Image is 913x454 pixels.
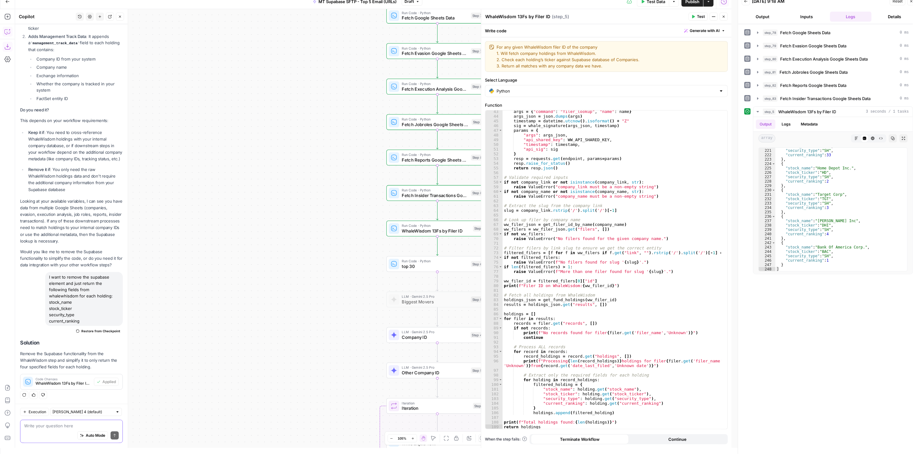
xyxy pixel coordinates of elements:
div: 50 [485,142,503,147]
span: Terminate Workflow [560,436,600,442]
span: Toggle code folding, rows 76 through 77 [499,264,502,269]
div: 226 [759,170,775,175]
div: 242 [759,241,775,245]
div: 54 [485,161,503,166]
div: 244 [759,249,775,254]
strong: Keep it if [28,130,44,135]
div: 236 [759,214,775,219]
div: 109 [485,425,503,429]
span: 0 ms [900,69,909,75]
div: 72 [485,246,503,250]
g: Edge from step_50 to step_40 [437,307,438,326]
div: 73 [485,250,503,255]
g: Edge from step_65 to step_50 [437,272,438,291]
button: Generate with AI [682,27,728,35]
div: 103 [485,396,503,401]
div: 49 [485,137,503,142]
div: 77 [485,269,503,274]
div: Step 81 [472,119,486,125]
span: WhaleWisdom 13Fs by Filer ID (step_5) [35,381,91,386]
div: 108 [485,420,503,425]
div: 75 [485,260,503,264]
div: 95 [485,354,503,359]
span: Fetch Google Sheets Data [402,15,469,21]
span: 105% [398,436,407,441]
div: 67 [485,222,503,227]
span: Run Code · Python [402,259,469,264]
div: 78 [485,274,503,279]
div: 246 [759,258,775,263]
div: Run Code · PythonWhaleWisdom 13Fs by Filer IDStep 5 [386,221,488,236]
div: 229 [759,184,775,188]
g: Edge from step_81 to step_82 [437,130,438,149]
span: Fetch Execution Analysis Google Sheets Data [780,56,868,62]
button: Logs [830,12,872,22]
span: 0 ms [900,56,909,62]
a: When the step fails: [485,436,527,442]
div: 79 [485,279,503,283]
button: 0 ms [753,41,913,51]
p: Would you like me to remove the Supabase functionality to simplify the code, or do you need it fo... [20,248,123,268]
span: 3 seconds / 1 tasks [866,109,909,115]
div: 238 [759,223,775,227]
div: 89 [485,326,503,330]
li: : It appends a field to each holding that contains: [27,33,123,102]
span: Execution [29,409,46,415]
g: Edge from step_40 to step_57 [437,343,438,362]
div: 228 [759,179,775,184]
span: step_78 [763,29,778,36]
span: Write Liquid Text [402,441,469,447]
div: Step 40 [470,332,485,338]
button: 0 ms [753,67,913,77]
div: 98 [485,373,503,377]
span: Code Changes [35,377,91,381]
div: 231 [759,192,775,197]
div: 51 [485,147,503,152]
span: Run Code · Python [402,223,470,228]
div: 91 [485,335,503,340]
span: Fetch Evasion Google Sheets Data [402,50,469,57]
div: 43 [485,109,503,114]
span: Fetch Insider Transactions Google Sheets Data [780,95,871,102]
div: LLM · Gemini 2.5 ProBiggest MoversStep 50 [386,291,488,307]
div: Copilot [19,13,74,20]
span: Fetch Evasion Google Sheets Data [780,43,846,49]
span: WhaleWisdom 13Fs by Filer ID [402,227,470,234]
p: Remove the Supabase functionality from the WhaleWisdom step and simplify it to only return the fo... [20,350,123,370]
div: 247 [759,263,775,267]
div: 100 [485,382,503,387]
span: Run Code · Python [402,81,469,86]
div: 57 [485,175,503,180]
span: 0 ms [900,96,909,101]
textarea: WhaleWisdom 13Fs by Filer ID [485,13,550,20]
div: Step 65 [471,261,486,267]
div: 88 [485,321,503,326]
label: Select Language [485,77,728,83]
span: Toggle code folding, rows 99 through 106 [499,377,502,382]
div: 221 [759,148,775,153]
button: 3 seconds / 1 tasks [753,107,913,117]
strong: Do you need it? [20,107,49,112]
div: 227 [759,175,775,179]
div: 245 [759,254,775,258]
div: 81 [485,288,503,293]
div: I want to remove the supabase element and just return the following fields from whalewhisdom for ... [45,272,123,326]
span: Auto Mode [86,433,105,438]
div: Step 82 [471,155,486,161]
div: 96 [485,359,503,368]
span: LLM · Gemini 2.5 Pro [402,329,468,335]
div: 90 [485,330,503,335]
p: This depends on your workflow requirements: [20,117,123,124]
li: Company ID from your system [35,56,123,62]
input: Python [497,88,716,94]
span: Fetch Jobroles Google Sheets Data [402,121,469,128]
span: step_5 [763,109,776,115]
div: 68 [485,227,503,232]
div: Step 78 [471,13,486,19]
h2: Solution [20,340,123,346]
g: Edge from step_79 to step_80 [437,59,438,78]
span: Run Code · Python [402,10,469,15]
div: 3 seconds / 1 tasks [753,117,913,274]
p: : You need to cross-reference WhaleWisdom holdings with your internal company database, or if dow... [28,129,123,163]
div: 241 [759,236,775,241]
